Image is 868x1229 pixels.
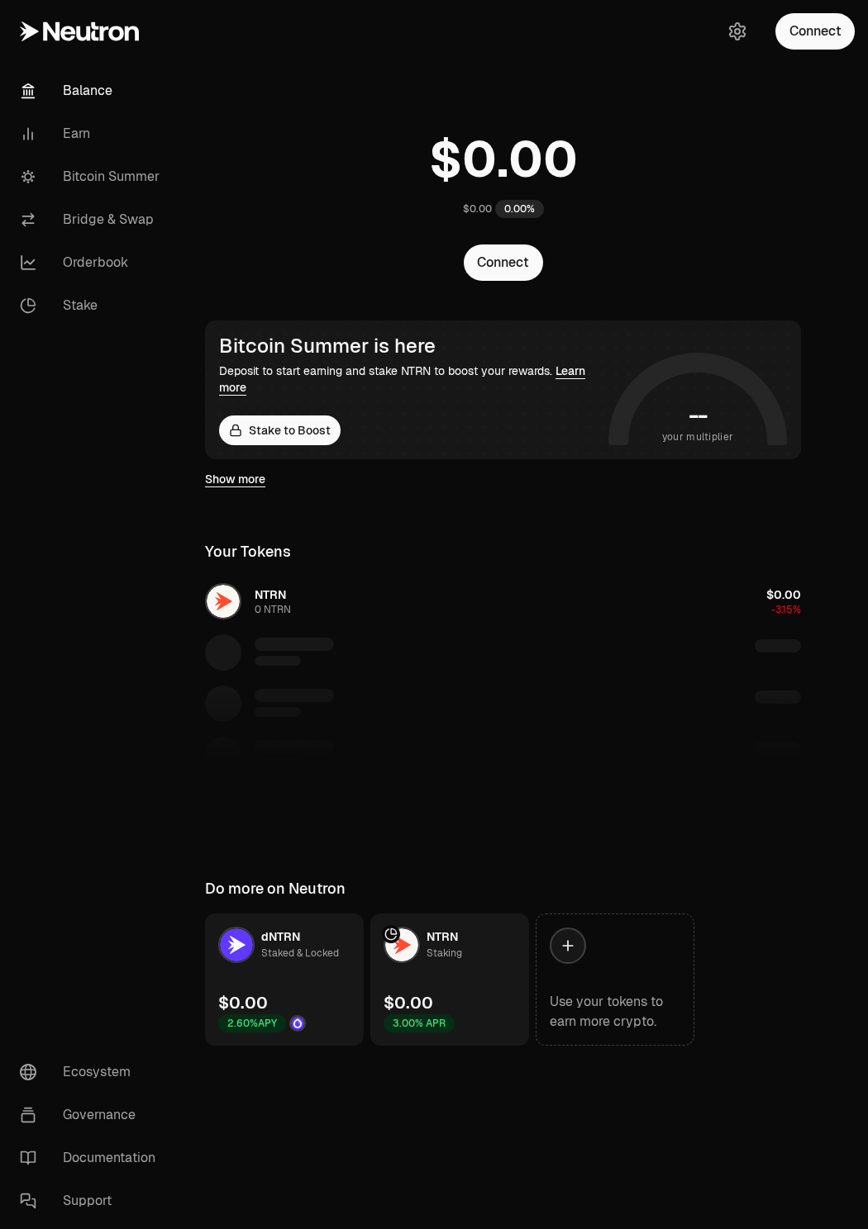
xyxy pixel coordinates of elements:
a: Ecosystem [7,1051,179,1094]
span: your multiplier [662,429,734,445]
button: Connect [464,244,543,281]
div: Do more on Neutron [205,877,346,900]
div: Staked & Locked [261,945,339,961]
a: Balance [7,69,179,112]
a: Use your tokens to earn more crypto. [536,913,694,1046]
div: $0.00 [218,991,268,1014]
a: Documentation [7,1136,179,1179]
span: NTRN [427,929,458,944]
div: Use your tokens to earn more crypto. [550,992,680,1032]
div: 0.00% [495,200,544,218]
div: 3.00% APR [384,1014,455,1032]
div: $0.00 [463,202,492,216]
a: Support [7,1179,179,1222]
a: Bitcoin Summer [7,155,179,198]
button: Connect [775,13,855,50]
div: Bitcoin Summer is here [219,335,602,358]
a: Earn [7,112,179,155]
div: Deposit to start earning and stake NTRN to boost your rewards. [219,363,602,396]
div: 2.60% APY [218,1014,286,1032]
a: Governance [7,1094,179,1136]
div: $0.00 [384,991,433,1014]
a: Show more [205,471,265,487]
a: NTRN LogoNTRNStaking$0.003.00% APR [370,913,529,1046]
a: Bridge & Swap [7,198,179,241]
img: NTRN Logo [385,928,418,961]
a: Orderbook [7,241,179,284]
img: dNTRN Logo [220,928,253,961]
a: dNTRN LogodNTRNStaked & Locked$0.002.60%APYDrop [205,913,364,1046]
a: Stake to Boost [219,415,341,445]
img: Drop [291,1017,304,1030]
div: Your Tokens [205,540,291,563]
a: Stake [7,284,179,327]
div: Staking [427,945,462,961]
span: dNTRN [261,929,300,944]
h1: -- [689,402,708,429]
